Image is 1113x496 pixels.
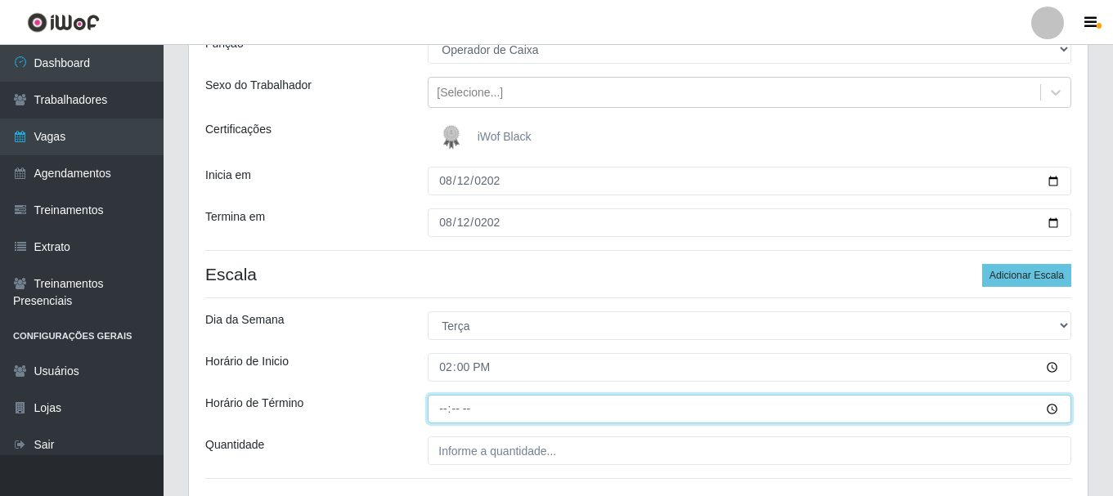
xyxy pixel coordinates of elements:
img: iWof Black [435,121,474,154]
input: 00:00 [428,353,1071,382]
input: 00/00/0000 [428,208,1071,237]
label: Certificações [205,121,272,138]
label: Dia da Semana [205,311,285,328]
label: Quantidade [205,436,264,454]
input: 00:00 [428,395,1071,423]
input: Informe a quantidade... [428,436,1071,465]
label: Termina em [205,208,265,226]
input: 00/00/0000 [428,167,1071,195]
label: Horário de Término [205,395,303,412]
label: Horário de Inicio [205,353,289,370]
span: iWof Black [478,130,532,143]
img: CoreUI Logo [27,12,100,33]
div: [Selecione...] [437,84,503,101]
label: Inicia em [205,167,251,184]
button: Adicionar Escala [982,264,1071,287]
label: Sexo do Trabalhador [205,77,312,94]
h4: Escala [205,264,1071,284]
